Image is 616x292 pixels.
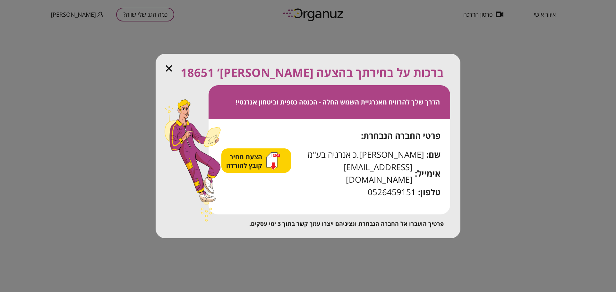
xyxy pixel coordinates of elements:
[308,148,424,161] span: [PERSON_NAME].כ אנרגיה בע"מ
[249,220,444,228] span: פרטיך הועברו אל החברה הנבחרת ונציגיהם ייצרו עמך קשר בתוך 3 ימי עסקים.
[221,129,441,142] div: פרטי החברה הנבחרת:
[426,148,441,161] span: שם:
[226,153,264,170] span: הצעת מחיר קובץ להורדה
[415,167,441,180] span: אימייל:
[226,152,280,170] button: הצעת מחיר קובץ להורדה
[291,161,413,186] span: [EMAIL_ADDRESS][DOMAIN_NAME]
[418,186,441,198] span: טלפון:
[368,186,416,198] span: 0526459151
[235,98,440,106] span: הדרך שלך להרוויח מאנרגיית השמש החלה - הכנסה כספית וביטחון אנרגטי!
[181,64,444,81] span: ברכות על בחירתך בהצעה [PERSON_NAME]’ 18651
